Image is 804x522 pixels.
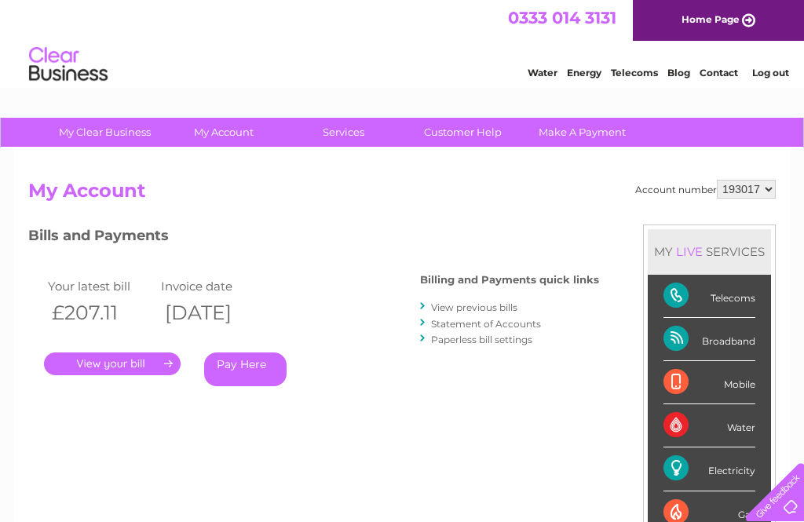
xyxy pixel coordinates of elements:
[663,361,755,404] div: Mobile
[398,118,528,147] a: Customer Help
[204,352,287,386] a: Pay Here
[279,118,408,147] a: Services
[44,276,157,297] td: Your latest bill
[44,297,157,329] th: £207.11
[611,67,658,78] a: Telecoms
[28,180,776,210] h2: My Account
[431,301,517,313] a: View previous bills
[635,180,776,199] div: Account number
[567,67,601,78] a: Energy
[673,244,706,259] div: LIVE
[663,275,755,318] div: Telecoms
[667,67,690,78] a: Blog
[159,118,289,147] a: My Account
[157,297,270,329] th: [DATE]
[157,276,270,297] td: Invoice date
[28,41,108,89] img: logo.png
[431,318,541,330] a: Statement of Accounts
[752,67,789,78] a: Log out
[648,229,771,274] div: MY SERVICES
[663,404,755,447] div: Water
[528,67,557,78] a: Water
[431,334,532,345] a: Paperless bill settings
[700,67,738,78] a: Contact
[40,118,170,147] a: My Clear Business
[517,118,647,147] a: Make A Payment
[44,352,181,375] a: .
[663,318,755,361] div: Broadband
[663,447,755,491] div: Electricity
[508,8,616,27] a: 0333 014 3131
[32,9,774,76] div: Clear Business is a trading name of Verastar Limited (registered in [GEOGRAPHIC_DATA] No. 3667643...
[28,224,599,252] h3: Bills and Payments
[420,274,599,286] h4: Billing and Payments quick links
